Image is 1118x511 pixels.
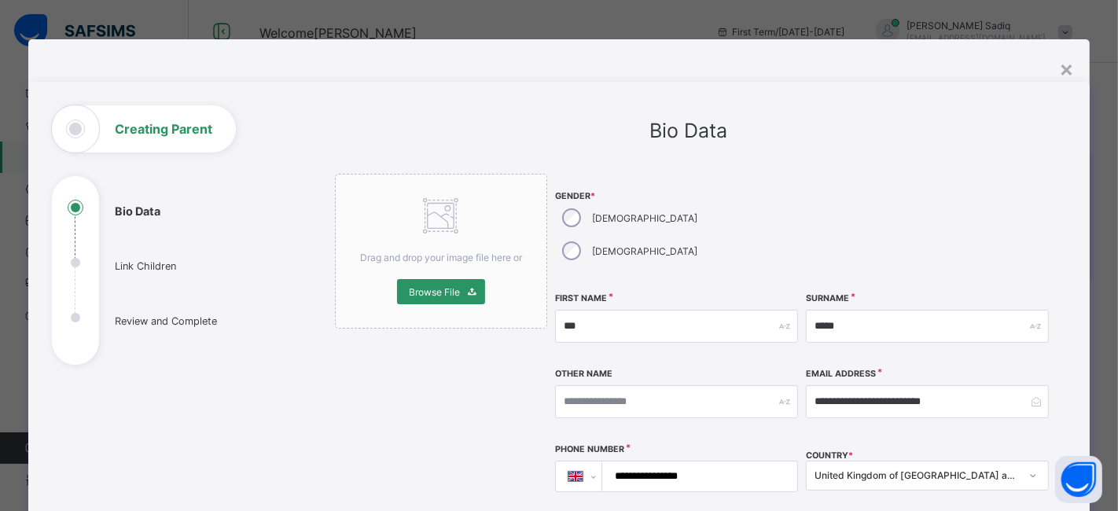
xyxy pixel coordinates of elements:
[1059,55,1074,82] div: ×
[555,444,624,454] label: Phone Number
[806,450,853,461] span: COUNTRY
[592,212,697,224] label: [DEMOGRAPHIC_DATA]
[555,369,612,379] label: Other Name
[409,286,460,298] span: Browse File
[360,252,522,263] span: Drag and drop your image file here or
[806,293,849,303] label: Surname
[806,369,876,379] label: Email Address
[555,191,798,201] span: Gender
[1055,456,1102,503] button: Open asap
[115,123,212,135] h1: Creating Parent
[335,174,547,329] div: Drag and drop your image file here orBrowse File
[815,470,1020,482] div: United Kingdom of [GEOGRAPHIC_DATA] and [GEOGRAPHIC_DATA]
[592,245,697,257] label: [DEMOGRAPHIC_DATA]
[555,293,607,303] label: First Name
[649,119,727,142] span: Bio Data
